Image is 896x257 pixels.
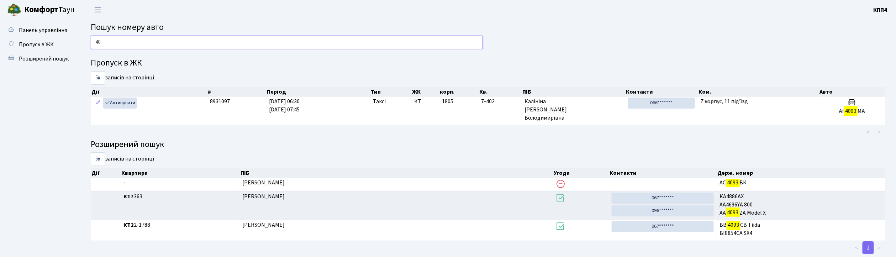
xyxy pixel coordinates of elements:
[269,98,300,114] span: [DATE] 06:30 [DATE] 07:45
[4,37,75,52] a: Пропуск в ЖК
[91,58,885,68] h4: Пропуск в ЖК
[479,87,522,97] th: Кв.
[7,3,21,17] img: logo.png
[19,41,54,48] span: Пропуск в ЖК
[370,87,411,97] th: Тип
[439,87,478,97] th: корп.
[4,23,75,37] a: Панель управління
[91,36,483,49] input: Пошук
[24,4,58,15] b: Комфорт
[726,208,739,217] mark: 4093
[210,98,230,105] span: 8931097
[94,98,102,109] a: Редагувати
[123,193,134,200] b: КТ7
[726,178,739,188] mark: 4093
[91,152,105,166] select: записів на сторінці
[91,71,105,85] select: записів на сторінці
[91,152,154,166] label: записів на сторінці
[91,71,154,85] label: записів на сторінці
[123,221,237,229] span: 2-1788
[522,87,626,97] th: ПІБ
[91,140,885,150] h4: Розширений пошук
[19,55,69,63] span: Розширений пошук
[91,168,121,178] th: Дії
[243,179,285,187] span: [PERSON_NAME]
[24,4,75,16] span: Таун
[414,98,436,106] span: КТ
[863,241,874,254] a: 1
[91,87,207,97] th: Дії
[123,193,237,201] span: 363
[625,87,698,97] th: Контакти
[819,87,885,97] th: Авто
[844,106,858,116] mark: 4093
[103,98,137,109] a: Активувати
[720,193,882,217] span: КА4886АХ АА4696YA 800 АА ZA Model X
[720,221,882,237] span: ВВ СВ Tiida ВІ8854СА SX4
[121,168,240,178] th: Квартира
[266,87,370,97] th: Період
[123,221,134,229] b: КТ2
[874,6,887,14] a: КПП4
[701,98,748,105] span: 7 корпус, 11 під'їзд
[89,4,107,16] button: Переключити навігацію
[243,193,285,200] span: [PERSON_NAME]
[720,179,882,187] span: AC BK
[525,98,622,122] span: Калініна [PERSON_NAME] Володимирівна
[609,168,717,178] th: Контакти
[481,98,519,106] span: 7-402
[373,98,386,106] span: Таксі
[91,21,164,33] span: Пошук номеру авто
[411,87,439,97] th: ЖК
[240,168,553,178] th: ПІБ
[207,87,266,97] th: #
[4,52,75,66] a: Розширений пошук
[717,168,886,178] th: Держ. номер
[19,26,67,34] span: Панель управління
[698,87,819,97] th: Ком.
[123,179,237,187] span: -
[727,220,740,230] mark: 4093
[442,98,453,105] span: 1805
[553,168,609,178] th: Угода
[243,221,285,229] span: [PERSON_NAME]
[822,108,882,115] h5: АІ МА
